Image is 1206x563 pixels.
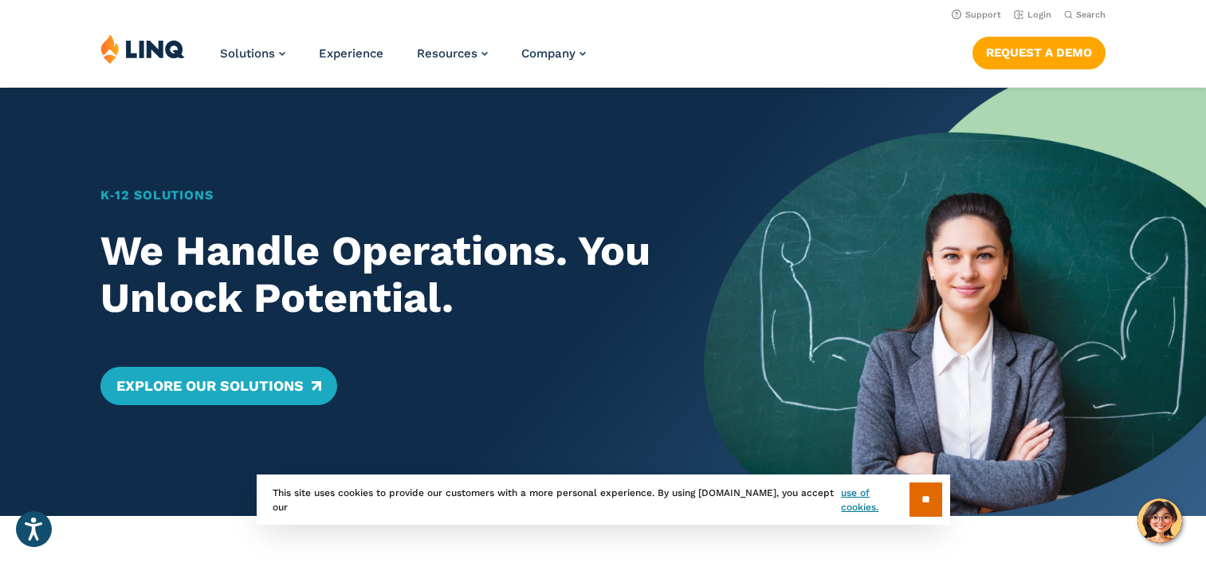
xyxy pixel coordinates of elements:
span: Company [521,46,576,61]
button: Open Search Bar [1064,9,1106,21]
img: Home Banner [704,88,1206,516]
a: use of cookies. [841,486,909,514]
span: Resources [417,46,477,61]
a: Request a Demo [972,37,1106,69]
a: Support [952,10,1001,20]
a: Company [521,46,586,61]
a: Login [1014,10,1051,20]
a: Explore Our Solutions [100,367,337,405]
button: Hello, have a question? Let’s chat. [1137,498,1182,543]
a: Experience [319,46,383,61]
div: This site uses cookies to provide our customers with a more personal experience. By using [DOMAIN... [257,474,950,525]
a: Solutions [220,46,285,61]
h2: We Handle Operations. You Unlock Potential. [100,227,654,323]
a: Resources [417,46,488,61]
span: Solutions [220,46,275,61]
span: Search [1076,10,1106,20]
h1: K‑12 Solutions [100,186,654,205]
nav: Primary Navigation [220,33,586,86]
nav: Button Navigation [972,33,1106,69]
img: LINQ | K‑12 Software [100,33,185,64]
